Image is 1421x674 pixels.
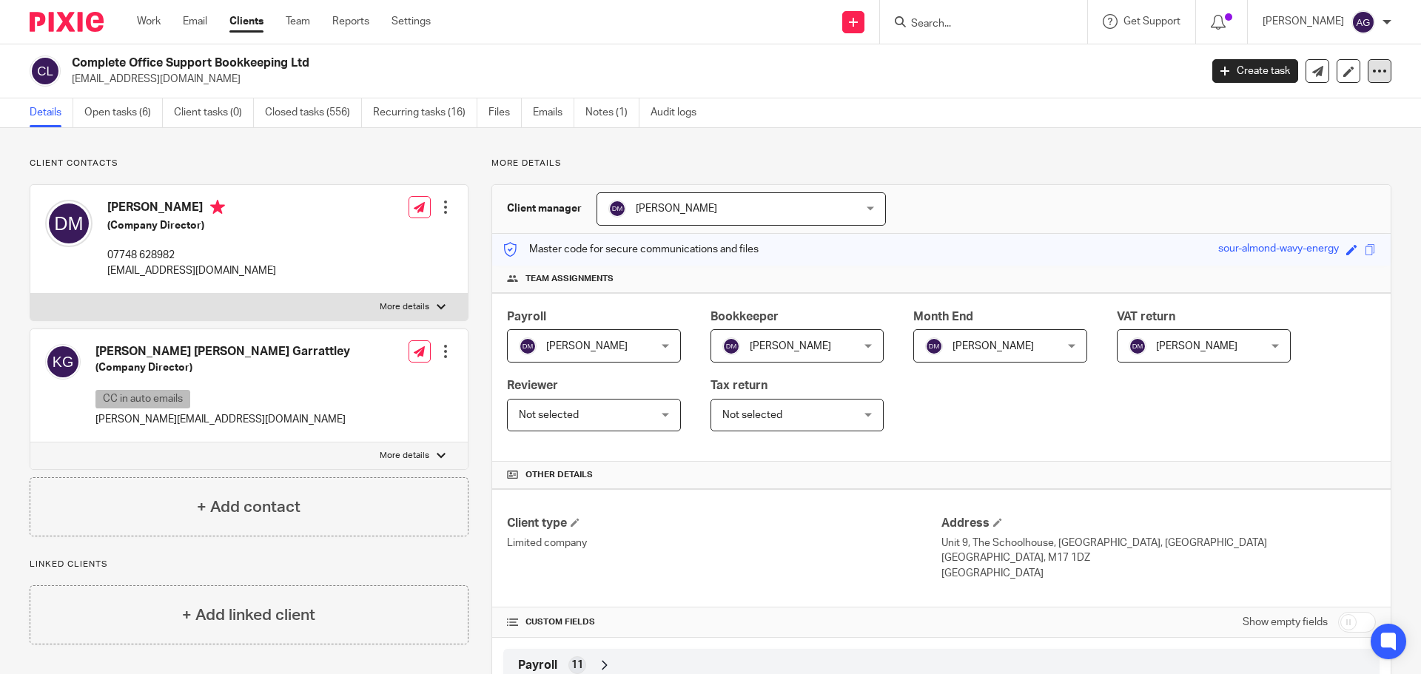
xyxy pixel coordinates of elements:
[533,98,574,127] a: Emails
[265,98,362,127] a: Closed tasks (556)
[585,98,639,127] a: Notes (1)
[72,72,1190,87] p: [EMAIL_ADDRESS][DOMAIN_NAME]
[174,98,254,127] a: Client tasks (0)
[286,14,310,29] a: Team
[636,203,717,214] span: [PERSON_NAME]
[503,242,759,257] p: Master code for secure communications and files
[72,55,967,71] h2: Complete Office Support Bookkeeping Ltd
[380,450,429,462] p: More details
[941,550,1376,565] p: [GEOGRAPHIC_DATA], M17 1DZ
[210,200,225,215] i: Primary
[229,14,263,29] a: Clients
[507,311,546,323] span: Payroll
[30,98,73,127] a: Details
[488,98,522,127] a: Files
[1243,615,1328,630] label: Show empty fields
[45,200,93,247] img: svg%3E
[197,496,300,519] h4: + Add contact
[651,98,708,127] a: Audit logs
[519,410,579,420] span: Not selected
[507,536,941,550] p: Limited company
[525,273,614,285] span: Team assignments
[95,390,190,408] p: CC in auto emails
[608,200,626,218] img: svg%3E
[507,516,941,531] h4: Client type
[84,98,163,127] a: Open tasks (6)
[507,201,582,216] h3: Client manager
[722,410,782,420] span: Not selected
[519,337,537,355] img: svg%3E
[507,380,558,391] span: Reviewer
[507,616,941,628] h4: CUSTOM FIELDS
[941,516,1376,531] h4: Address
[525,469,593,481] span: Other details
[518,658,557,673] span: Payroll
[1156,341,1237,351] span: [PERSON_NAME]
[491,158,1391,169] p: More details
[953,341,1034,351] span: [PERSON_NAME]
[107,218,276,233] h5: (Company Director)
[332,14,369,29] a: Reports
[1218,241,1339,258] div: sour-almond-wavy-energy
[107,248,276,263] p: 07748 628982
[722,337,740,355] img: svg%3E
[571,658,583,673] span: 11
[107,263,276,278] p: [EMAIL_ADDRESS][DOMAIN_NAME]
[30,55,61,87] img: svg%3E
[137,14,161,29] a: Work
[380,301,429,313] p: More details
[1263,14,1344,29] p: [PERSON_NAME]
[913,311,973,323] span: Month End
[1212,59,1298,83] a: Create task
[750,341,831,351] span: [PERSON_NAME]
[183,14,207,29] a: Email
[95,344,350,360] h4: [PERSON_NAME] [PERSON_NAME] Garrattley
[95,360,350,375] h5: (Company Director)
[392,14,431,29] a: Settings
[941,566,1376,581] p: [GEOGRAPHIC_DATA]
[45,344,81,380] img: svg%3E
[941,536,1376,550] p: Unit 9, The Schoolhouse, [GEOGRAPHIC_DATA], [GEOGRAPHIC_DATA]
[30,158,468,169] p: Client contacts
[182,604,315,627] h4: + Add linked client
[30,559,468,570] p: Linked clients
[30,12,104,32] img: Pixie
[710,311,779,323] span: Bookkeeper
[546,341,628,351] span: [PERSON_NAME]
[1351,10,1375,34] img: svg%3E
[1129,337,1146,355] img: svg%3E
[925,337,943,355] img: svg%3E
[1123,16,1180,27] span: Get Support
[910,18,1043,31] input: Search
[710,380,767,391] span: Tax return
[95,412,350,427] p: [PERSON_NAME][EMAIL_ADDRESS][DOMAIN_NAME]
[373,98,477,127] a: Recurring tasks (16)
[1117,311,1175,323] span: VAT return
[107,200,276,218] h4: [PERSON_NAME]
